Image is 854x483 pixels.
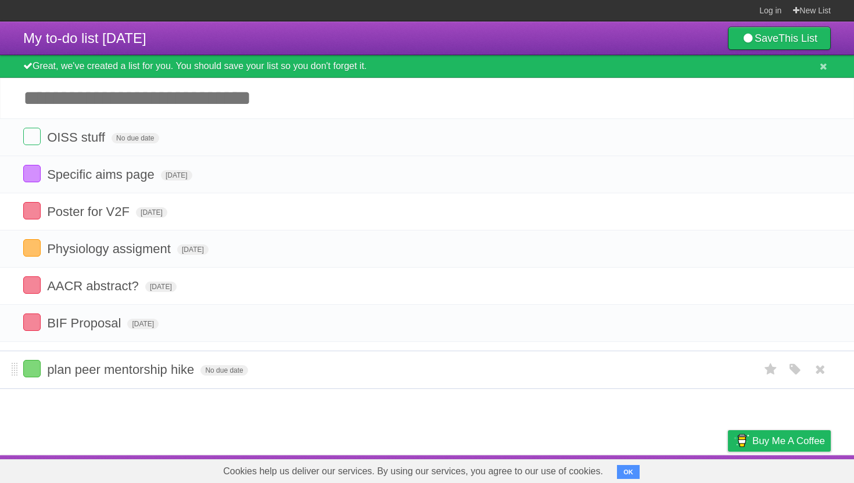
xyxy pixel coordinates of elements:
[23,202,41,219] label: Done
[728,430,831,452] a: Buy me a coffee
[23,128,41,145] label: Done
[23,360,41,377] label: Done
[145,282,177,292] span: [DATE]
[47,241,174,256] span: Physiology assigment
[47,362,197,377] span: plan peer mentorship hike
[112,133,159,143] span: No due date
[612,458,659,480] a: Developers
[200,365,247,376] span: No due date
[211,460,615,483] span: Cookies help us deliver our services. By using our services, you agree to our use of cookies.
[23,313,41,331] label: Done
[573,458,598,480] a: About
[713,458,743,480] a: Privacy
[673,458,699,480] a: Terms
[136,207,167,218] span: [DATE]
[47,316,124,330] span: BIF Proposal
[758,458,831,480] a: Suggest a feature
[47,204,132,219] span: Poster for V2F
[728,27,831,50] a: SaveThis List
[177,244,209,255] span: [DATE]
[23,239,41,257] label: Done
[752,431,825,451] span: Buy me a coffee
[47,130,108,145] span: OISS stuff
[617,465,640,479] button: OK
[23,30,146,46] span: My to-do list [DATE]
[760,360,782,379] label: Star task
[161,170,192,181] span: [DATE]
[47,167,157,182] span: Specific aims page
[47,279,142,293] span: AACR abstract?
[127,319,159,329] span: [DATE]
[23,276,41,294] label: Done
[778,33,817,44] b: This List
[734,431,749,450] img: Buy me a coffee
[23,165,41,182] label: Done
